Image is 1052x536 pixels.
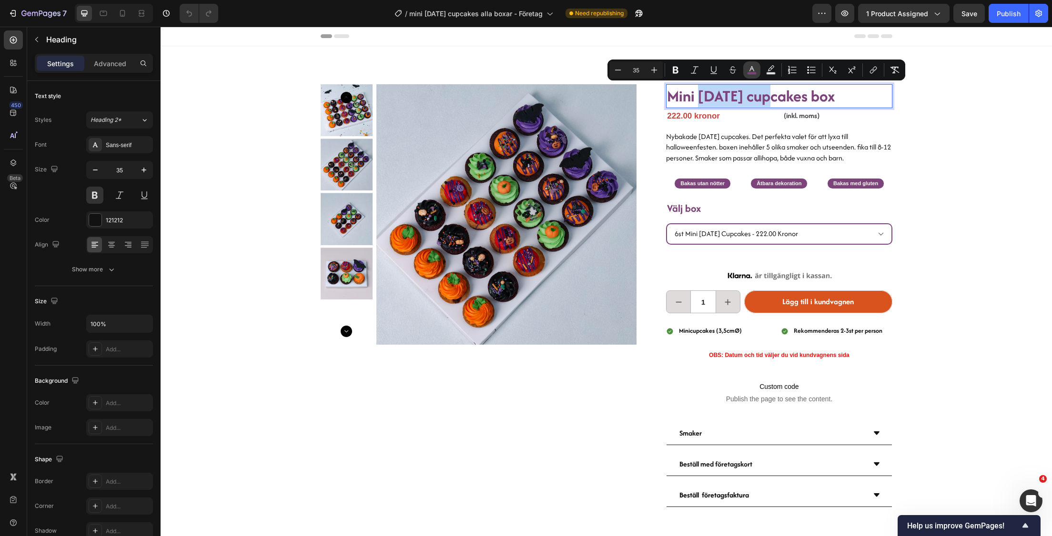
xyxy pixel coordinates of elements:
[519,463,588,473] strong: Beställ företagsfaktura
[530,264,555,286] input: quantity
[633,299,722,308] strong: Rekommenderas 2-3st per person
[556,264,579,286] button: increment
[506,58,675,80] span: Mini [DATE] cupcakes box
[91,116,121,124] span: Heading 2*
[607,60,905,80] div: Editor contextual toolbar
[584,264,732,287] button: Lägg till i kundvagnen
[35,375,81,387] div: Background
[907,520,1031,531] button: Show survey - Help us improve GemPages!
[997,9,1021,19] div: Publish
[405,9,407,19] span: /
[35,92,61,100] div: Text style
[519,401,541,411] strong: Smaker
[7,174,23,182] div: Beta
[518,299,581,308] strong: Minicupcakes (3,5cmØ)
[62,8,67,19] p: 7
[506,58,731,81] h2: Rich Text Editor. Editing area: main
[106,216,151,225] div: 121212
[961,10,977,18] span: Save
[673,154,718,159] span: Bakas med gluten
[548,325,689,332] strong: OBS: Datum och tid väljer du vid kundvagnens sida
[161,27,1052,536] iframe: Design area
[506,354,731,366] span: Custom code
[35,238,61,251] div: Align
[858,4,950,23] button: 1 product assigned
[86,111,153,129] button: Heading 2*
[35,295,60,308] div: Size
[622,270,693,280] div: Lägg till i kundvagnen
[506,264,530,286] button: decrement
[35,398,50,407] div: Color
[575,9,624,18] span: Need republishing
[866,9,928,19] span: 1 product assigned
[35,140,47,149] div: Font
[989,4,1029,23] button: Publish
[506,174,540,189] strong: Välj box
[4,4,71,23] button: 7
[106,345,151,354] div: Add...
[409,9,543,19] span: mini [DATE] cupcakes alla boxar - Företag
[506,105,730,136] p: Nybakade [DATE] cupcakes. Det perfekta valet för att lyxa till halloweenfesten. boxen inehåller 5...
[35,319,51,328] div: Width
[35,116,51,124] div: Styles
[506,81,615,98] div: 222.00 kronor
[35,261,153,278] button: Show more
[35,526,57,535] div: Shadow
[106,502,151,511] div: Add...
[596,154,641,159] span: Ätbara dekoration
[180,299,192,310] button: Carousel Next Arrow
[94,59,126,69] p: Advanced
[87,315,152,332] input: Auto
[47,59,74,69] p: Settings
[564,239,673,258] img: gempages_530886339718022260-645c732c-0222-48b8-9ced-d0f578ee22a4.png
[35,453,65,466] div: Shape
[106,399,151,407] div: Add...
[35,345,57,353] div: Padding
[106,477,151,486] div: Add...
[35,477,53,486] div: Border
[1020,489,1042,512] iframe: Intercom live chat
[907,521,1020,530] span: Help us improve GemPages!
[520,154,564,159] span: Bakas utan nötter
[519,432,592,442] strong: Beställ med företagskort
[506,367,731,377] span: Publish the page to see the content.
[35,423,51,432] div: Image
[9,101,23,109] div: 450
[35,502,54,510] div: Corner
[46,34,149,45] p: Heading
[180,65,192,77] button: Carousel Back Arrow
[180,4,218,23] div: Undo/Redo
[106,424,151,432] div: Add...
[35,216,50,224] div: Color
[623,84,659,94] strong: (inkl. moms)
[106,141,151,149] div: Sans-serif
[106,527,151,536] div: Add...
[953,4,985,23] button: Save
[35,163,60,176] div: Size
[72,265,116,274] div: Show more
[1039,475,1047,483] span: 4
